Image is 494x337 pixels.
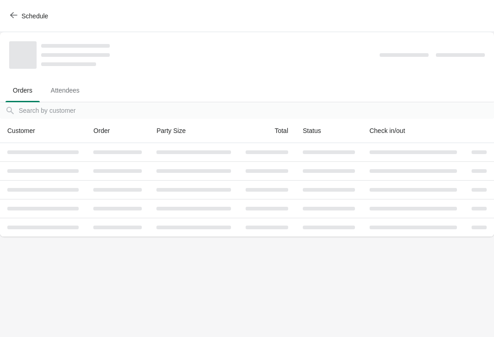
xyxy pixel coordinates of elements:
[86,119,149,143] th: Order
[295,119,362,143] th: Status
[5,82,40,99] span: Orders
[43,82,87,99] span: Attendees
[18,102,494,119] input: Search by customer
[362,119,464,143] th: Check in/out
[21,12,48,20] span: Schedule
[5,8,55,24] button: Schedule
[238,119,295,143] th: Total
[149,119,238,143] th: Party Size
